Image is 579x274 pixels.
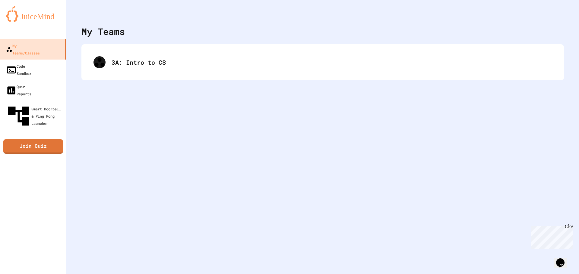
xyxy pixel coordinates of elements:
[3,139,63,154] a: Join Quiz
[81,25,125,38] div: My Teams
[87,50,558,74] div: 3A: Intro to CS
[529,224,573,249] iframe: chat widget
[6,83,31,97] div: Quiz Reports
[6,42,40,57] div: My Teams/Classes
[2,2,42,38] div: Chat with us now!Close
[6,6,60,22] img: logo-orange.svg
[6,103,64,129] div: Smart Doorbell & Ping Pong Launcher
[112,58,552,67] div: 3A: Intro to CS
[6,63,31,77] div: Code Sandbox
[554,250,573,268] iframe: chat widget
